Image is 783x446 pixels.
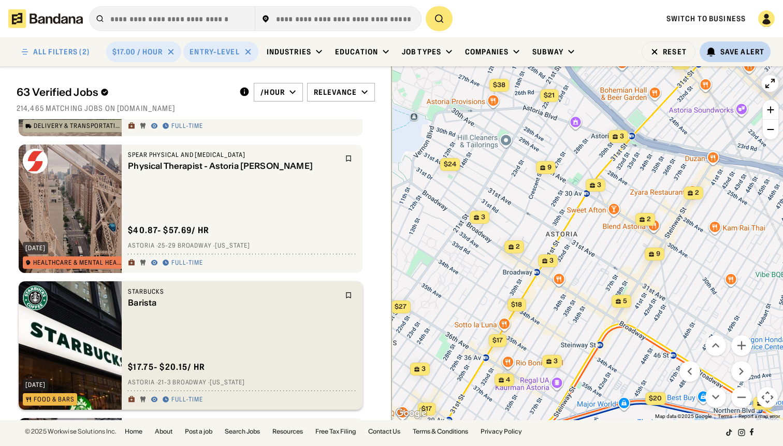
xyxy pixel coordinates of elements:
[171,122,203,131] div: Full-time
[647,215,651,224] span: 2
[8,9,83,28] img: Bandana logotype
[33,260,123,266] div: Healthcare & Mental Health
[128,225,209,236] div: $ 40.87 - $57.69 / hr
[516,242,520,251] span: 2
[128,161,339,171] div: Physical Therapist - Astoria [PERSON_NAME]
[666,14,746,23] a: Switch to Business
[185,428,212,435] a: Post a job
[481,213,485,222] span: 3
[128,287,339,296] div: Starbucks
[679,361,700,382] button: Move left
[190,47,239,56] div: Entry-Level
[465,47,509,56] div: Companies
[544,91,555,99] span: $21
[620,132,624,141] span: 3
[554,357,558,366] span: 3
[705,335,726,356] button: Move up
[112,47,163,56] div: $17.00 / hour
[128,379,356,387] div: Astoria · 21-3 Broadway · [US_STATE]
[481,428,522,435] a: Privacy Policy
[695,189,699,197] span: 2
[25,382,46,388] div: [DATE]
[272,428,303,435] a: Resources
[368,428,400,435] a: Contact Us
[656,250,660,258] span: 9
[267,47,311,56] div: Industries
[128,151,339,159] div: Spear Physical and [MEDICAL_DATA]
[549,256,554,265] span: 3
[492,336,503,344] span: $17
[25,428,117,435] div: © 2025 Workwise Solutions Inc.
[335,47,378,56] div: Education
[532,47,563,56] div: Subway
[493,81,505,89] span: $38
[511,300,522,308] span: $18
[413,428,468,435] a: Terms & Conditions
[314,88,357,97] div: Relevance
[649,394,662,402] span: $20
[155,428,172,435] a: About
[623,297,627,306] span: 5
[597,181,601,190] span: 3
[17,119,375,420] div: grid
[128,362,205,372] div: $ 17.75 - $20.15 / hr
[23,285,48,310] img: Starbucks logo
[171,396,203,404] div: Full-time
[260,88,285,97] div: /hour
[506,376,510,384] span: 4
[34,123,123,129] div: Delivery & Transportation
[757,387,778,408] button: Map camera controls
[128,242,356,250] div: Astoria · 25-29 Broadway · [US_STATE]
[34,396,75,402] div: Food & Bars
[731,387,752,408] button: Zoom out
[731,361,752,382] button: Move right
[394,407,428,420] img: Google
[444,160,456,168] span: $24
[718,413,732,419] a: Terms (opens in new tab)
[171,259,203,267] div: Full-time
[17,104,375,113] div: 214,465 matching jobs on [DOMAIN_NAME]
[655,413,712,419] span: Map data ©2025 Google
[17,86,231,98] div: 63 Verified Jobs
[738,413,780,419] a: Report a map error
[33,48,90,55] div: ALL FILTERS (2)
[23,149,48,174] img: Spear Physical and Occupational Therapy logo
[125,428,142,435] a: Home
[315,428,356,435] a: Free Tax Filing
[394,407,428,420] a: Open this area in Google Maps (opens a new window)
[422,405,432,412] span: $17
[225,428,260,435] a: Search Jobs
[705,387,726,408] button: Move down
[663,48,687,55] div: Reset
[720,47,764,56] div: Save Alert
[128,298,339,308] div: Barista
[547,163,552,172] span: 9
[422,365,426,373] span: 3
[731,335,752,356] button: Zoom in
[395,303,407,310] span: $27
[402,47,441,56] div: Job Types
[25,245,46,251] div: [DATE]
